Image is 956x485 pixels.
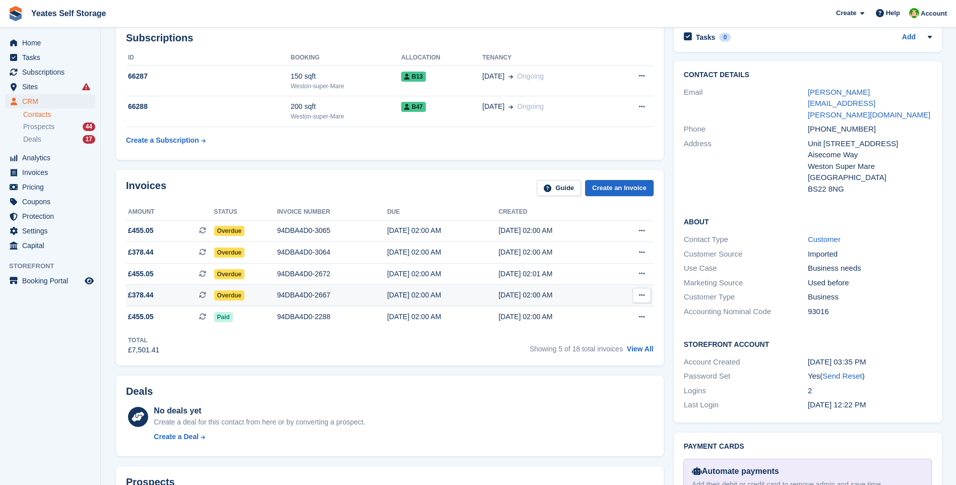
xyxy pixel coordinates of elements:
span: Overdue [214,269,245,279]
i: Smart entry sync failures have occurred [82,83,90,91]
a: menu [5,165,95,179]
span: Prospects [23,122,54,132]
div: Accounting Nominal Code [684,306,808,318]
span: Storefront [9,261,100,271]
div: 17 [83,135,95,144]
div: 94DBA4D0-3065 [277,225,387,236]
span: £378.44 [128,247,154,258]
span: Invoices [22,165,83,179]
div: 2 [808,385,932,397]
div: 93016 [808,306,932,318]
div: [DATE] 02:00 AM [498,247,610,258]
a: Yeates Self Storage [27,5,110,22]
div: [DATE] 02:01 AM [498,269,610,279]
span: Sites [22,80,83,94]
div: Customer Source [684,249,808,260]
span: Deals [23,135,41,144]
h2: Storefront Account [684,339,932,349]
div: Last Login [684,399,808,411]
div: 0 [719,33,731,42]
img: stora-icon-8386f47178a22dfd0bd8f6a31ec36ba5ce8667c1dd55bd0f319d3a0aa187defe.svg [8,6,23,21]
span: Booking Portal [22,274,83,288]
img: Angela Field [909,8,919,18]
a: Create a Subscription [126,131,206,150]
span: B47 [401,102,426,112]
span: £455.05 [128,312,154,322]
a: menu [5,151,95,165]
div: [PHONE_NUMBER] [808,124,932,135]
div: Contact Type [684,234,808,246]
div: [DATE] 02:00 AM [387,225,498,236]
a: menu [5,195,95,209]
div: Create a Deal [154,432,199,442]
th: Allocation [401,50,482,66]
div: Use Case [684,263,808,274]
div: [DATE] 02:00 AM [498,290,610,300]
span: Protection [22,209,83,223]
h2: Subscriptions [126,32,654,44]
a: menu [5,65,95,79]
div: [DATE] 02:00 AM [387,247,498,258]
span: Ongoing [517,72,544,80]
time: 2025-03-03 12:22:40 UTC [808,400,866,409]
span: Analytics [22,151,83,165]
div: Unit [STREET_ADDRESS] [808,138,932,150]
div: 94DBA4D0-2667 [277,290,387,300]
span: Tasks [22,50,83,65]
th: Invoice number [277,204,387,220]
th: Amount [126,204,214,220]
a: [PERSON_NAME][EMAIL_ADDRESS][PERSON_NAME][DOMAIN_NAME] [808,88,930,119]
span: Coupons [22,195,83,209]
span: [DATE] [482,101,504,112]
div: [DATE] 02:00 AM [498,225,610,236]
div: Automate payments [692,465,923,477]
div: [DATE] 02:00 AM [387,290,498,300]
div: 66288 [126,101,291,112]
span: Subscriptions [22,65,83,79]
th: Created [498,204,610,220]
span: Showing 5 of 18 total invoices [530,345,623,353]
span: Overdue [214,290,245,300]
a: menu [5,36,95,50]
th: ID [126,50,291,66]
div: BS22 8NG [808,184,932,195]
div: 150 sqft [291,71,401,82]
a: menu [5,274,95,288]
div: £7,501.41 [128,345,159,355]
div: Create a deal for this contact from here or by converting a prospect. [154,417,365,428]
a: Preview store [83,275,95,287]
div: Email [684,87,808,121]
h2: Tasks [696,33,716,42]
span: Ongoing [517,102,544,110]
div: Logins [684,385,808,397]
a: menu [5,80,95,94]
span: Overdue [214,248,245,258]
a: Add [902,32,916,43]
div: Weston Super Mare [808,161,932,172]
span: Create [836,8,856,18]
a: Customer [808,235,841,244]
div: 200 sqft [291,101,401,112]
span: Overdue [214,226,245,236]
h2: Invoices [126,180,166,197]
div: Customer Type [684,291,808,303]
h2: Contact Details [684,71,932,79]
h2: Payment cards [684,443,932,451]
div: Aisecome Way [808,149,932,161]
a: View All [627,345,654,353]
div: 94DBA4D0-3064 [277,247,387,258]
th: Due [387,204,498,220]
div: 94DBA4D0-2672 [277,269,387,279]
h2: Deals [126,386,153,397]
th: Booking [291,50,401,66]
div: [DATE] 02:00 AM [387,312,498,322]
span: Help [886,8,900,18]
div: Marketing Source [684,277,808,289]
a: Prospects 44 [23,122,95,132]
a: Send Reset [822,372,862,380]
span: Capital [22,238,83,253]
div: 44 [83,123,95,131]
div: [DATE] 02:00 AM [387,269,498,279]
div: Phone [684,124,808,135]
div: Weston-super-Mare [291,82,401,91]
